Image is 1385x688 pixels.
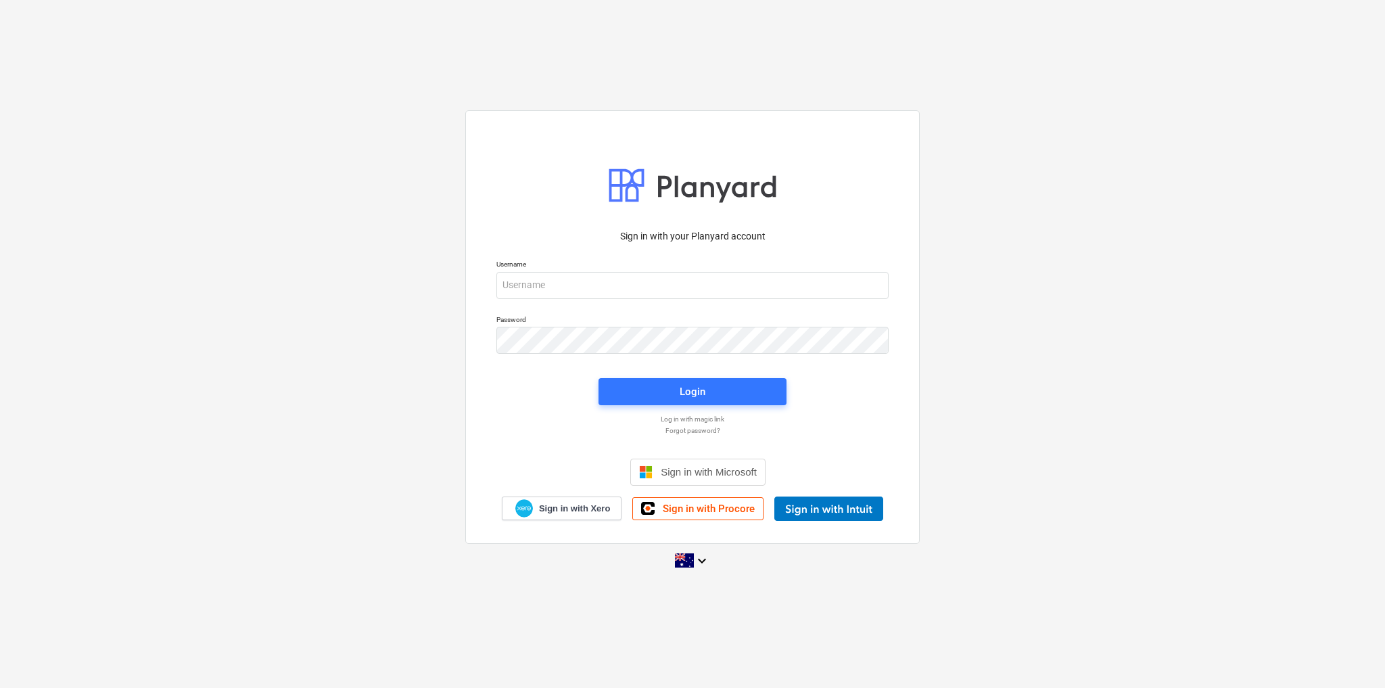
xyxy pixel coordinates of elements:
[598,378,787,405] button: Login
[496,272,889,299] input: Username
[496,260,889,271] p: Username
[502,497,622,520] a: Sign in with Xero
[632,497,764,520] a: Sign in with Procore
[496,315,889,327] p: Password
[661,466,757,478] span: Sign in with Microsoft
[496,229,889,244] p: Sign in with your Planyard account
[680,383,705,400] div: Login
[490,415,895,423] a: Log in with magic link
[694,553,710,569] i: keyboard_arrow_down
[639,465,653,479] img: Microsoft logo
[515,499,533,518] img: Xero logo
[490,426,895,435] a: Forgot password?
[663,503,755,515] span: Sign in with Procore
[539,503,610,515] span: Sign in with Xero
